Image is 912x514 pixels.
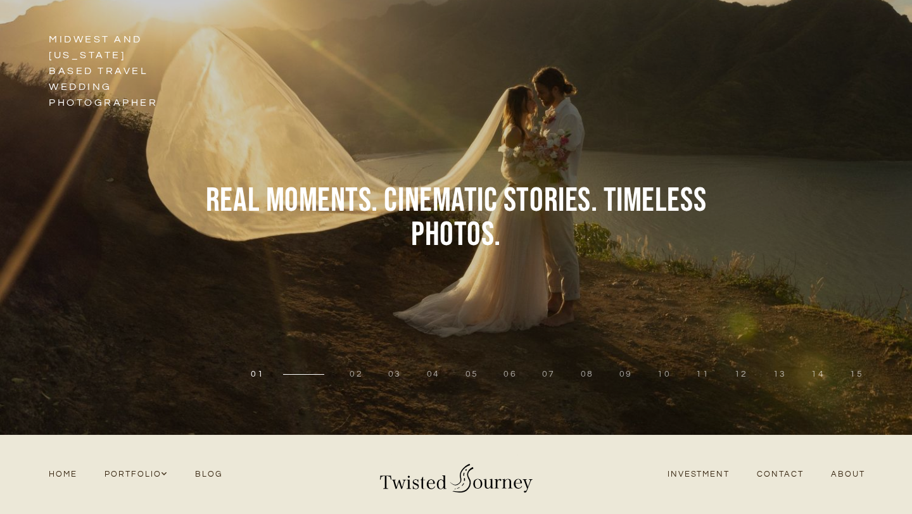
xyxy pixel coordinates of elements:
[619,368,633,380] button: 9 of 15
[503,184,597,218] span: stories.
[465,368,479,380] button: 5 of 15
[657,368,671,380] button: 10 of 15
[181,466,236,483] a: Blog
[811,368,825,380] button: 14 of 15
[411,218,501,252] span: Photos.
[654,466,744,483] a: Investment
[384,184,497,218] span: Cinematic
[35,466,91,483] a: Home
[503,368,517,380] button: 6 of 15
[773,368,787,380] button: 13 of 15
[350,368,363,380] button: 2 of 15
[818,466,879,483] a: About
[91,466,181,483] a: Portfolio
[735,368,748,380] button: 12 of 15
[542,368,555,380] button: 7 of 15
[388,368,402,380] button: 3 of 15
[377,454,535,494] img: Twisted Journey
[427,368,440,380] button: 4 of 15
[850,368,863,380] button: 15 of 15
[696,368,709,380] button: 11 of 15
[744,466,818,483] a: Contact
[104,468,168,481] span: Portfolio
[581,368,594,380] button: 8 of 15
[266,184,378,218] span: Moments.
[251,368,264,380] button: 1 of 15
